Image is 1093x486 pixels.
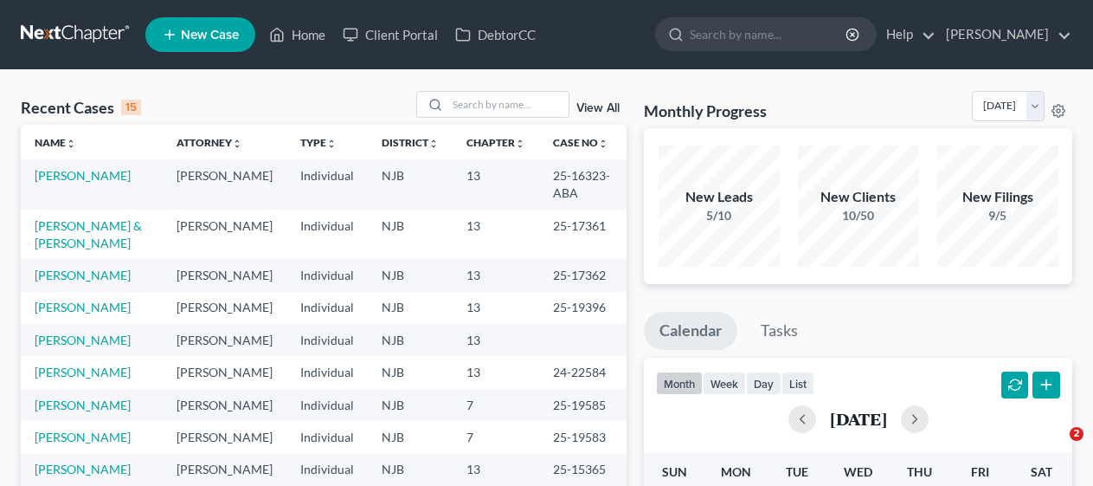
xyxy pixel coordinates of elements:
a: Case Nounfold_more [553,136,608,149]
a: [PERSON_NAME] [35,398,131,412]
td: NJB [368,292,453,324]
td: [PERSON_NAME] [163,159,286,209]
span: Thu [907,464,932,479]
td: NJB [368,210,453,259]
span: Fri [971,464,989,479]
span: Sun [662,464,687,479]
i: unfold_more [598,139,608,149]
td: Individual [286,324,368,356]
td: Individual [286,259,368,291]
td: 7 [453,421,539,453]
td: NJB [368,454,453,486]
a: Chapterunfold_more [466,136,525,149]
iframe: Intercom live chat [1034,427,1076,469]
td: 25-19585 [539,389,627,421]
i: unfold_more [515,139,525,149]
h3: Monthly Progress [644,100,767,121]
i: unfold_more [66,139,76,149]
td: [PERSON_NAME] [163,292,286,324]
button: month [656,372,703,395]
a: Nameunfold_more [35,136,76,149]
span: Tue [786,464,808,479]
td: [PERSON_NAME] [163,324,286,356]
a: Client Portal [334,19,447,50]
td: 13 [453,259,539,291]
a: Tasks [745,312,813,350]
a: [PERSON_NAME] [35,430,131,444]
td: NJB [368,324,453,356]
td: 13 [453,356,539,388]
td: [PERSON_NAME] [163,356,286,388]
button: list [781,372,814,395]
td: NJB [368,259,453,291]
td: 13 [453,324,539,356]
a: [PERSON_NAME] [35,168,131,183]
td: NJB [368,356,453,388]
a: [PERSON_NAME] [35,268,131,282]
span: Wed [844,464,872,479]
div: 10/50 [798,207,919,224]
td: [PERSON_NAME] [163,210,286,259]
a: [PERSON_NAME] [35,333,131,347]
td: [PERSON_NAME] [163,389,286,421]
td: 13 [453,292,539,324]
td: 13 [453,210,539,259]
div: 15 [121,100,141,115]
td: 7 [453,389,539,421]
td: NJB [368,389,453,421]
td: 25-17361 [539,210,627,259]
td: 25-19583 [539,421,627,453]
div: Recent Cases [21,97,141,118]
button: day [746,372,781,395]
a: Districtunfold_more [382,136,439,149]
td: [PERSON_NAME] [163,454,286,486]
td: Individual [286,389,368,421]
td: 25-16323-ABA [539,159,627,209]
td: NJB [368,421,453,453]
td: [PERSON_NAME] [163,421,286,453]
button: week [703,372,746,395]
a: [PERSON_NAME] [35,300,131,314]
div: 5/10 [659,207,780,224]
input: Search by name... [447,92,569,117]
a: Help [878,19,935,50]
td: 25-19396 [539,292,627,324]
a: Calendar [644,312,737,350]
td: 25-15365 [539,454,627,486]
span: Sat [1031,464,1052,479]
div: New Clients [798,187,919,207]
i: unfold_more [326,139,337,149]
td: [PERSON_NAME] [163,259,286,291]
a: [PERSON_NAME] [937,19,1071,50]
td: 13 [453,454,539,486]
td: Individual [286,356,368,388]
a: [PERSON_NAME] & [PERSON_NAME] [35,218,142,250]
div: New Filings [937,187,1058,207]
td: Individual [286,292,368,324]
a: [PERSON_NAME] [35,462,131,476]
td: Individual [286,454,368,486]
a: Attorneyunfold_more [177,136,242,149]
a: Typeunfold_more [300,136,337,149]
span: New Case [181,29,239,42]
td: NJB [368,159,453,209]
td: Individual [286,421,368,453]
span: 2 [1070,427,1083,441]
h2: [DATE] [830,410,887,428]
i: unfold_more [232,139,242,149]
a: [PERSON_NAME] [35,365,131,379]
a: Home [260,19,334,50]
td: 13 [453,159,539,209]
input: Search by name... [690,18,848,50]
div: 9/5 [937,207,1058,224]
td: 25-17362 [539,259,627,291]
i: unfold_more [428,139,439,149]
td: Individual [286,159,368,209]
td: Individual [286,210,368,259]
a: DebtorCC [447,19,544,50]
div: New Leads [659,187,780,207]
a: View All [576,102,620,114]
td: 24-22584 [539,356,627,388]
span: Mon [721,464,751,479]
